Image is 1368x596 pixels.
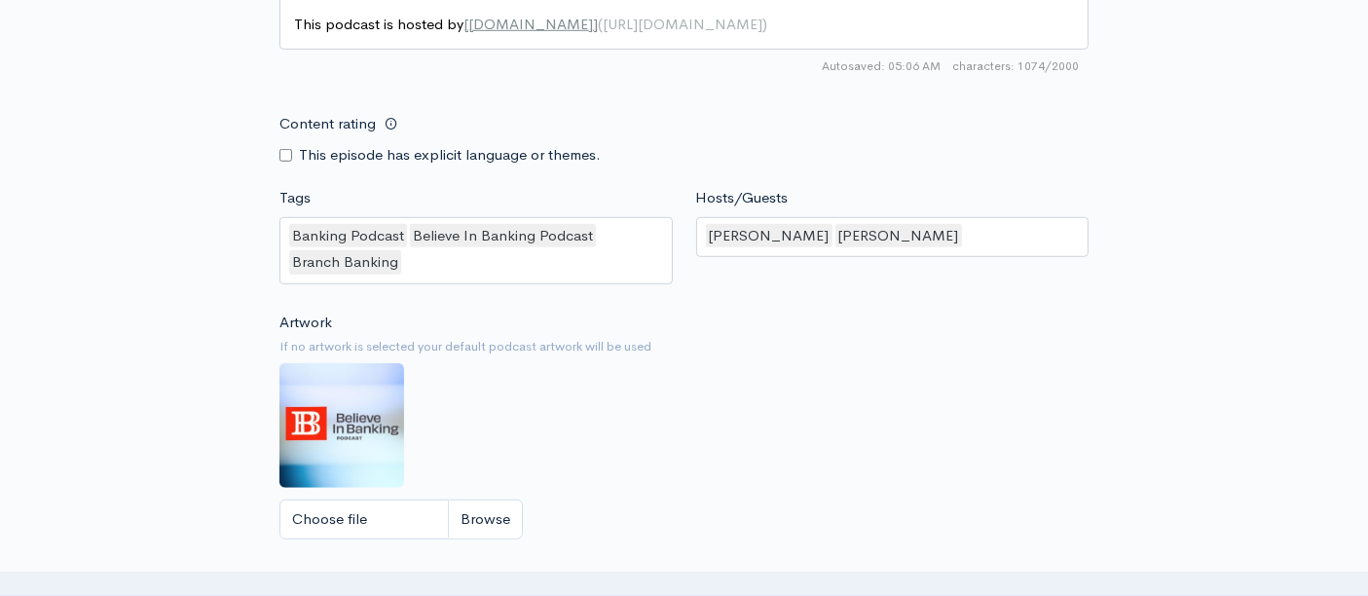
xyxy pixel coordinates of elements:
div: [PERSON_NAME] [835,224,962,248]
span: ) [762,15,767,33]
span: [ [463,15,468,33]
label: Hosts/Guests [696,187,789,209]
label: Tags [279,187,311,209]
span: ] [593,15,598,33]
label: Content rating [279,104,376,144]
label: Artwork [279,312,332,334]
div: [PERSON_NAME] [706,224,832,248]
div: Banking Podcast [289,224,407,248]
span: This podcast is hosted by [294,15,767,33]
div: Branch Banking [289,250,401,275]
span: Autosaved: 05:06 AM [822,57,941,75]
span: ( [598,15,603,33]
div: Believe In Banking Podcast [410,224,596,248]
small: If no artwork is selected your default podcast artwork will be used [279,337,1089,356]
label: This episode has explicit language or themes. [299,144,601,167]
span: [URL][DOMAIN_NAME] [603,15,762,33]
span: 1074/2000 [952,57,1079,75]
span: [DOMAIN_NAME] [468,15,593,33]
